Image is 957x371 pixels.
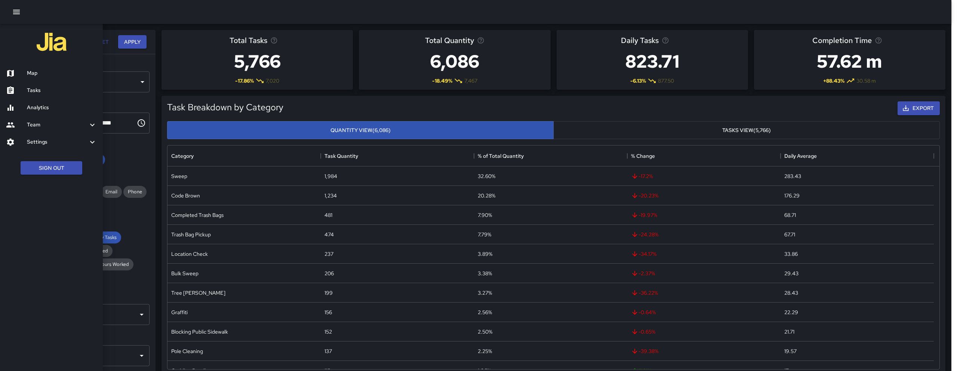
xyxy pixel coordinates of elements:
[27,138,88,146] h6: Settings
[27,86,97,95] h6: Tasks
[37,27,67,57] img: jia-logo
[21,161,82,175] button: Sign Out
[27,121,88,129] h6: Team
[27,104,97,112] h6: Analytics
[27,69,97,77] h6: Map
